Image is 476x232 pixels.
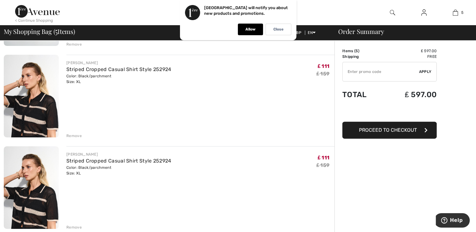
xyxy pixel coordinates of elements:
[421,9,427,16] img: My Info
[331,28,472,35] div: Order Summary
[15,18,53,23] div: < Continue Shopping
[66,224,82,230] div: Remove
[383,48,437,54] td: ₤ 597.00
[416,9,432,17] a: Sign In
[55,27,58,35] span: 5
[318,63,329,69] span: ₤ 111
[461,10,463,15] span: 5
[440,9,471,16] a: 5
[316,162,329,168] s: ₤ 159
[342,105,437,119] iframe: PayPal
[419,69,432,75] span: Apply
[66,66,171,72] a: Striped Cropped Casual Shirt Style 252924
[245,27,255,32] p: Allow
[359,127,417,133] span: Proceed to Checkout
[15,5,60,18] img: 1ère Avenue
[453,9,458,16] img: My Bag
[66,41,82,47] div: Remove
[4,28,75,35] span: My Shopping Bag ( Items)
[342,54,383,59] td: Shipping
[356,49,358,53] span: 5
[4,146,59,229] img: Striped Cropped Casual Shirt Style 252924
[383,54,437,59] td: Free
[66,152,171,157] div: [PERSON_NAME]
[316,71,329,77] s: ₤ 159
[66,73,171,85] div: Color: Black/parchment Size: XL
[66,158,171,164] a: Striped Cropped Casual Shirt Style 252924
[66,133,82,139] div: Remove
[4,55,59,137] img: Striped Cropped Casual Shirt Style 252924
[308,30,316,35] span: EN
[273,27,283,32] p: Close
[383,84,437,105] td: ₤ 597.00
[342,84,383,105] td: Total
[343,62,419,81] input: Promo code
[436,213,470,229] iframe: Opens a widget where you can find more information
[204,5,288,16] p: [GEOGRAPHIC_DATA] will notify you about new products and promotions.
[342,122,437,139] button: Proceed to Checkout
[66,165,171,176] div: Color: Black/parchment Size: XL
[66,60,171,66] div: [PERSON_NAME]
[318,155,329,161] span: ₤ 111
[342,48,383,54] td: Items ( )
[390,9,395,16] img: search the website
